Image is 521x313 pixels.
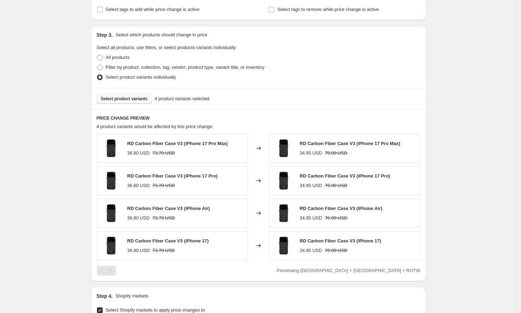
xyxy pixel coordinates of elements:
div: 36.80 USD [127,150,150,157]
span: Previewing [GEOGRAPHIC_DATA] + [GEOGRAPHIC_DATA] + ROTW [277,268,420,273]
p: Shopify markets [115,293,148,300]
strike: 73.70 USD [152,150,175,157]
span: RD Carbon Fiber Case V3 (iPhone 17) [300,238,381,243]
strike: 70.00 USD [325,182,347,189]
img: Bild1_12f2becf-1a2e-4917-ae9c-b1f77240b397_80x.jpg [273,203,294,224]
span: Select all products, use filters, or select products variants individually [97,45,236,50]
span: Select tags to remove while price change is active [277,7,379,12]
img: Bild1_12f2becf-1a2e-4917-ae9c-b1f77240b397_80x.jpg [101,138,122,159]
strike: 70.00 USD [325,150,347,157]
strike: 70.00 USD [325,247,347,254]
img: Bild1_12f2becf-1a2e-4917-ae9c-b1f77240b397_80x.jpg [273,235,294,256]
div: 34.95 USD [300,215,322,222]
div: 34.95 USD [300,150,322,157]
div: 36.80 USD [127,182,150,189]
span: Select tags to add while price change is active [106,7,200,12]
img: Bild1_12f2becf-1a2e-4917-ae9c-b1f77240b397_80x.jpg [273,138,294,159]
div: 36.80 USD [127,247,150,254]
span: Select product variants individually [106,74,176,80]
span: Select Shopify markets to apply price changes to [106,307,205,313]
img: Bild1_12f2becf-1a2e-4917-ae9c-b1f77240b397_80x.jpg [101,203,122,224]
h2: Step 3. [97,31,113,38]
button: Select product variants [97,94,152,104]
span: RD Carbon Fiber Case V3 (iPhone 17) [127,238,209,243]
img: Bild1_12f2becf-1a2e-4917-ae9c-b1f77240b397_80x.jpg [273,170,294,191]
h2: Step 4. [97,293,113,300]
div: 36.80 USD [127,215,150,222]
img: Bild1_12f2becf-1a2e-4917-ae9c-b1f77240b397_80x.jpg [101,170,122,191]
nav: Pagination [97,266,116,276]
span: 4 product variants would be affected by this price change: [97,124,213,129]
h6: PRICE CHANGE PREVIEW [97,115,420,121]
span: RD Carbon Fiber Case V3 (iPhone 17 Pro Max) [127,141,228,146]
span: RD Carbon Fiber Case V3 (iPhone 17 Pro) [300,173,390,179]
span: All products [106,55,130,60]
span: RD Carbon Fiber Case V3 (iPhone 17 Pro) [127,173,218,179]
span: Select product variants [101,96,148,102]
strike: 73.70 USD [152,215,175,222]
strike: 73.70 USD [152,247,175,254]
p: Select which products should change in price [115,31,207,38]
img: Bild1_12f2becf-1a2e-4917-ae9c-b1f77240b397_80x.jpg [101,235,122,256]
span: 4 product variants selected [155,95,209,102]
span: RD Carbon Fiber Case V3 (iPhone Air) [300,206,382,211]
div: 34.95 USD [300,247,322,254]
strike: 73.70 USD [152,182,175,189]
span: RD Carbon Fiber Case V3 (iPhone 17 Pro Max) [300,141,400,146]
div: 34.95 USD [300,182,322,189]
span: Filter by product, collection, tag, vendor, product type, variant title, or inventory [106,65,265,70]
strike: 70.00 USD [325,215,347,222]
span: RD Carbon Fiber Case V3 (iPhone Air) [127,206,210,211]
